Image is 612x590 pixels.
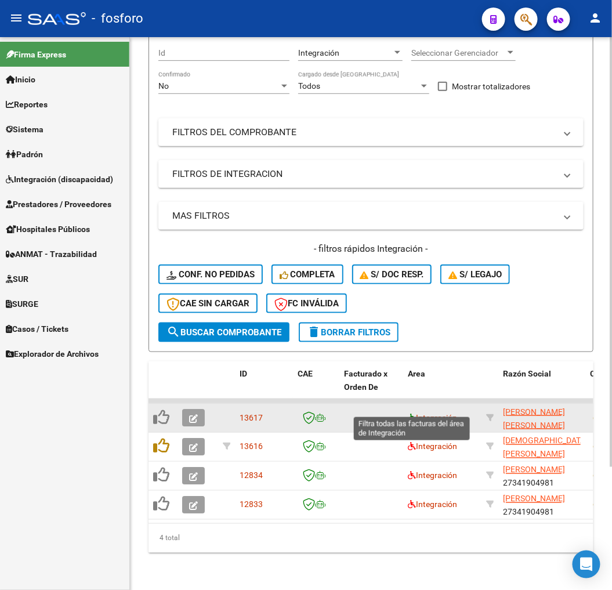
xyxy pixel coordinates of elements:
[158,265,263,284] button: Conf. no pedidas
[503,464,581,488] div: 27341904981
[266,294,347,313] button: FC Inválida
[280,269,335,280] span: Completa
[158,81,169,91] span: No
[9,11,23,25] mat-icon: menu
[172,209,556,222] mat-panel-title: MAS FILTROS
[6,248,97,260] span: ANMAT - Trazabilidad
[6,48,66,61] span: Firma Express
[240,369,247,378] span: ID
[158,160,584,188] mat-expansion-panel-header: FILTROS DE INTEGRACION
[408,413,457,422] span: Integración
[149,524,593,553] div: 4 total
[6,298,38,310] span: SURGE
[440,265,510,284] button: S/ legajo
[408,500,457,509] span: Integración
[298,369,313,378] span: CAE
[307,327,390,338] span: Borrar Filtros
[158,323,289,342] button: Buscar Comprobante
[240,471,263,480] span: 12834
[6,198,111,211] span: Prestadores / Proveedores
[166,325,180,339] mat-icon: search
[298,48,339,57] span: Integración
[339,361,403,412] datatable-header-cell: Facturado x Orden De
[589,11,603,25] mat-icon: person
[158,118,584,146] mat-expansion-panel-header: FILTROS DEL COMPROBANTE
[158,202,584,230] mat-expansion-panel-header: MAS FILTROS
[298,81,320,91] span: Todos
[360,269,424,280] span: S/ Doc Resp.
[503,406,581,430] div: 27250570614
[503,407,565,430] span: [PERSON_NAME] [PERSON_NAME]
[6,223,90,236] span: Hospitales Públicos
[166,327,281,338] span: Buscar Comprobante
[271,265,343,284] button: Completa
[172,168,556,180] mat-panel-title: FILTROS DE INTEGRACION
[503,494,565,504] span: [PERSON_NAME]
[573,551,600,578] div: Open Intercom Messenger
[6,73,35,86] span: Inicio
[92,6,143,31] span: - fosforo
[6,98,48,111] span: Reportes
[590,369,611,378] span: CPBT
[240,442,263,451] span: 13616
[172,126,556,139] mat-panel-title: FILTROS DEL COMPROBANTE
[307,325,321,339] mat-icon: delete
[452,79,530,93] span: Mostrar totalizadores
[299,323,399,342] button: Borrar Filtros
[240,500,263,509] span: 12833
[158,242,584,255] h4: - filtros rápidos Integración -
[448,269,502,280] span: S/ legajo
[411,48,505,58] span: Seleccionar Gerenciador
[503,369,551,378] span: Razón Social
[6,273,28,285] span: SUR
[408,442,457,451] span: Integración
[166,298,249,309] span: CAE SIN CARGAR
[408,471,457,480] span: Integración
[166,269,255,280] span: Conf. no pedidas
[6,123,44,136] span: Sistema
[274,298,339,309] span: FC Inválida
[352,265,432,284] button: S/ Doc Resp.
[403,361,481,412] datatable-header-cell: Area
[344,369,388,392] span: Facturado x Orden De
[503,465,565,475] span: [PERSON_NAME]
[293,361,339,412] datatable-header-cell: CAE
[6,348,99,360] span: Explorador de Archivos
[235,361,293,412] datatable-header-cell: ID
[503,435,581,459] div: 20286966706
[6,148,43,161] span: Padrón
[503,436,588,459] span: [DEMOGRAPHIC_DATA] [PERSON_NAME]
[6,173,113,186] span: Integración (discapacidad)
[498,361,585,412] datatable-header-cell: Razón Social
[6,323,68,335] span: Casos / Tickets
[158,294,258,313] button: CAE SIN CARGAR
[408,369,425,378] span: Area
[503,493,581,517] div: 27341904981
[240,413,263,422] span: 13617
